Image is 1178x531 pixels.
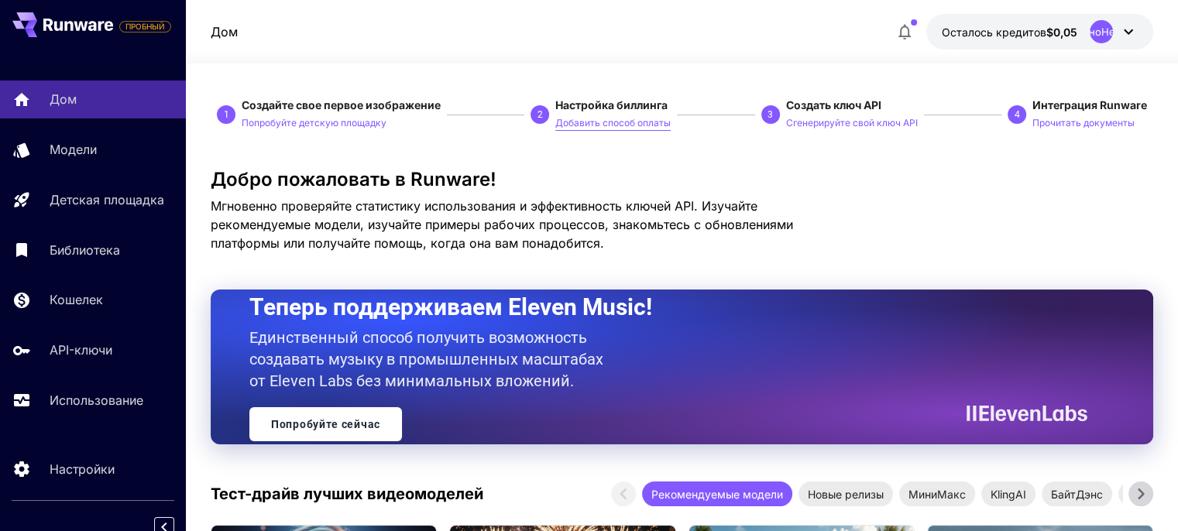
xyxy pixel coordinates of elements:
font: МиниМакс [908,488,966,501]
font: 4 [1014,109,1019,120]
font: Тест-драйв лучших видеомоделей [211,485,483,503]
font: Попробуйте детскую площадку [242,117,386,128]
font: Осталось кредитов [942,26,1046,39]
font: Дом [211,24,238,39]
button: Прочитать документы [1032,113,1135,132]
font: Кошелек [50,292,103,307]
font: Мгновенно проверяйте статистику использования и эффективность ключей API. Изучайте рекомендуемые ... [211,198,793,251]
font: $0,05 [1046,26,1077,39]
font: БайтДэнс [1051,488,1103,501]
font: KlingAI [991,488,1026,501]
font: Новые релизы [808,488,884,501]
font: Интеграция Runware [1032,98,1147,111]
div: KlingAI [981,481,1035,506]
font: Детская площадка [50,192,164,207]
div: БайтДэнс [1042,481,1112,506]
button: Попробуйте детскую площадку [242,113,386,132]
font: Попробуйте сейчас [271,418,380,430]
font: Рекомендуемые модели [651,488,783,501]
font: Добавить способ оплаты [555,117,671,128]
font: Единственный способ получить возможность создавать музыку в промышленных масштабах от Eleven Labs... [249,328,603,390]
font: Дом [50,91,77,107]
font: Использование [50,392,143,408]
font: 3 [768,109,773,120]
font: API-ключи [50,342,112,358]
font: Модели [50,142,97,157]
a: Дом [211,22,238,41]
font: Библиотека [50,242,120,258]
button: Добавить способ оплаты [555,113,671,132]
font: НеопределеноНеопределено [1026,26,1176,38]
font: Настройка биллинга [555,98,668,111]
a: Попробуйте сейчас [249,407,402,441]
span: Добавьте свою платежную карту, чтобы включить все функции платформы. [119,17,171,36]
font: Теперь поддерживаем Eleven Music! [249,293,652,320]
font: Настройки [50,461,115,477]
font: Добро пожаловать в Runware! [211,168,496,190]
font: Прочитать документы [1032,117,1135,128]
font: Создать ключ API [786,98,881,111]
font: Создайте свое первое изображение [242,98,441,111]
font: Сгенерируйте свой ключ API [786,117,918,128]
font: 2 [537,109,543,120]
div: Рекомендуемые модели [642,481,792,506]
div: Новые релизы [798,481,893,506]
font: ПРОБНЫЙ [125,22,165,31]
div: МиниМакс [899,481,975,506]
button: 0,05 доллараНеопределеноНеопределено [926,14,1153,50]
div: 0,05 доллара [942,24,1077,40]
nav: хлебные крошки [211,22,238,41]
font: 1 [224,109,229,120]
button: Сгенерируйте свой ключ API [786,113,918,132]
